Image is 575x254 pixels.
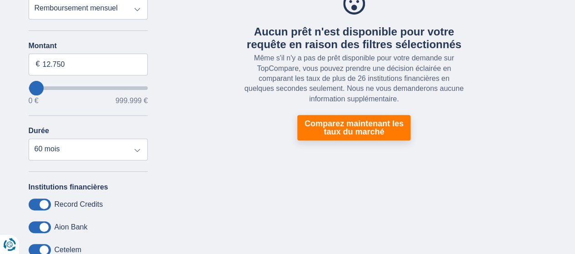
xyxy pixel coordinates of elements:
label: Montant [29,42,148,50]
span: 0 € [29,97,39,105]
span: € [36,59,40,70]
span: 999.999 € [115,97,148,105]
label: Record Credits [55,200,103,209]
label: Institutions financières [29,183,108,191]
div: Même s'il n'y a pas de prêt disponible pour votre demande sur TopCompare, vous pouvez prendre une... [243,53,465,104]
label: Durée [29,127,49,135]
input: wantToBorrow [29,86,148,90]
label: Cetelem [55,246,82,254]
div: Aucun prêt n'est disponible pour votre requête en raison des filtres sélectionnés [243,25,465,52]
label: Aion Bank [55,223,88,231]
a: Comparez maintenant les taux du marché [297,115,410,140]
